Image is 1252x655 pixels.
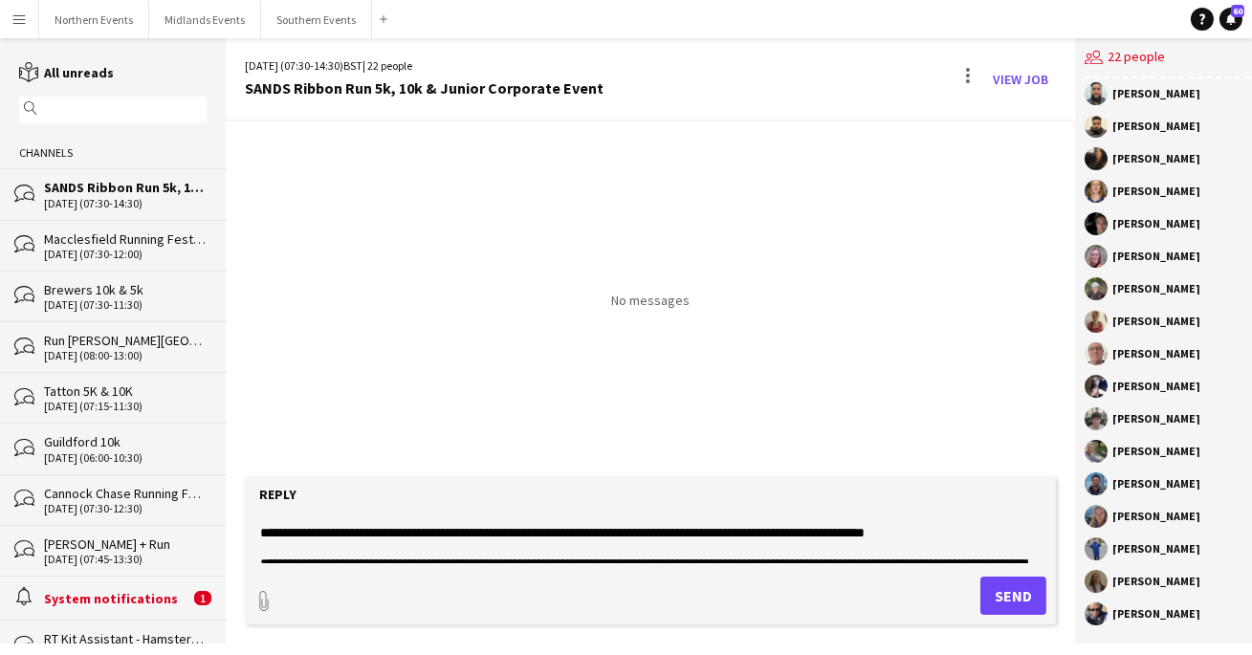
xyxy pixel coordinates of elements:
div: [PERSON_NAME] [1112,478,1200,490]
div: 22 people [1085,38,1250,78]
span: 1 [194,591,211,605]
div: Brewers 10k & 5k [44,281,207,298]
div: [PERSON_NAME] [1112,543,1200,555]
div: [PERSON_NAME] [1112,413,1200,425]
div: RT Kit Assistant - Hamsterley Forest 10k & Half Marathon [44,630,207,647]
div: [PERSON_NAME] [1112,251,1200,262]
div: Tatton 5K & 10K [44,382,207,400]
div: [PERSON_NAME] [1112,218,1200,229]
button: Southern Events [261,1,372,38]
div: [PERSON_NAME] + Run [44,535,207,553]
span: 60 [1231,5,1244,17]
div: Guildford 10k [44,433,207,450]
div: Cannock Chase Running Festival [44,485,207,502]
div: Run [PERSON_NAME][GEOGRAPHIC_DATA] [44,332,207,349]
div: [DATE] (07:30-14:30) [44,197,207,210]
div: [PERSON_NAME] [1112,381,1200,392]
div: SANDS Ribbon Run 5k, 10k & Junior Corporate Event [245,79,604,97]
span: BST [343,58,362,73]
div: [DATE] (07:30-12:00) [44,248,207,261]
div: [DATE] (08:00-13:00) [44,349,207,362]
div: Macclesfield Running Festival [44,230,207,248]
div: [PERSON_NAME] [1112,608,1200,620]
div: [DATE] (07:30-11:30) [44,298,207,312]
div: SANDS Ribbon Run 5k, 10k & Junior Corporate Event [44,179,207,196]
a: View Job [985,64,1056,95]
div: [PERSON_NAME] [1112,348,1200,360]
div: [PERSON_NAME] [1112,120,1200,132]
div: [PERSON_NAME] [1112,446,1200,457]
label: Reply [259,486,297,503]
div: [PERSON_NAME] [1112,316,1200,327]
div: [DATE] (07:30-12:30) [44,502,207,515]
div: [PERSON_NAME] [1112,511,1200,522]
a: All unreads [19,64,114,81]
button: Northern Events [39,1,149,38]
div: [DATE] (07:30-14:30) | 22 people [245,57,604,75]
div: System notifications [44,590,189,607]
button: Midlands Events [149,1,261,38]
div: [PERSON_NAME] [1112,153,1200,164]
button: Send [980,577,1046,615]
a: 60 [1219,8,1242,31]
div: [DATE] (07:45-13:30) [44,553,207,566]
div: [PERSON_NAME] [1112,283,1200,295]
div: [DATE] (07:15-11:30) [44,400,207,413]
div: [PERSON_NAME] [1112,576,1200,587]
div: [PERSON_NAME] [1112,88,1200,99]
div: [PERSON_NAME] [1112,186,1200,197]
p: No messages [611,292,690,309]
div: [DATE] (06:00-10:30) [44,451,207,465]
